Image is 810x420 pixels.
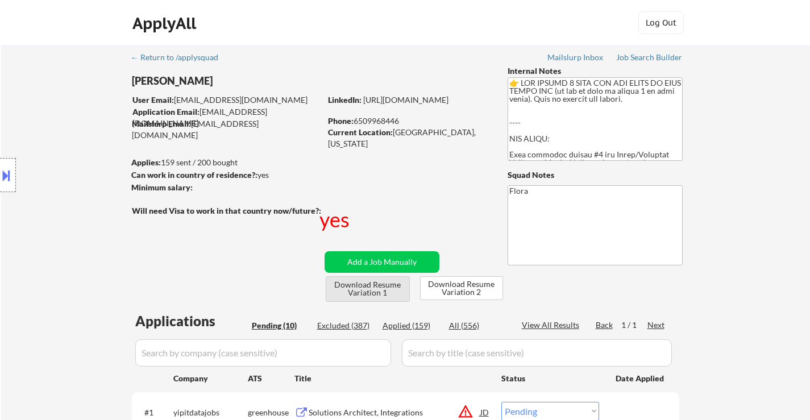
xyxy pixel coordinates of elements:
[248,407,294,418] div: greenhouse
[596,319,614,331] div: Back
[547,53,604,64] a: Mailslurp Inbox
[294,373,491,384] div: Title
[328,116,354,126] strong: Phone:
[449,320,506,331] div: All (556)
[328,127,489,149] div: [GEOGRAPHIC_DATA], [US_STATE]
[621,319,647,331] div: 1 / 1
[132,74,365,88] div: [PERSON_NAME]
[522,319,583,331] div: View All Results
[309,407,480,418] div: Solutions Architect, Integrations
[458,404,473,419] button: warning_amber
[248,373,294,384] div: ATS
[616,373,666,384] div: Date Applied
[325,251,439,273] button: Add a Job Manually
[131,53,229,61] div: ← Return to /applysquad
[173,407,248,418] div: yipitdatajobs
[252,320,309,331] div: Pending (10)
[383,320,439,331] div: Applied (159)
[508,65,683,77] div: Internal Notes
[616,53,683,61] div: Job Search Builder
[131,53,229,64] a: ← Return to /applysquad
[131,157,321,168] div: 159 sent / 200 bought
[132,94,321,106] div: [EMAIL_ADDRESS][DOMAIN_NAME]
[132,106,321,128] div: [EMAIL_ADDRESS][DOMAIN_NAME]
[132,206,321,215] strong: Will need Visa to work in that country now/future?:
[501,368,599,388] div: Status
[420,276,503,300] button: Download Resume Variation 2
[135,314,248,328] div: Applications
[319,205,352,234] div: yes
[132,118,321,140] div: [EMAIL_ADDRESS][DOMAIN_NAME]
[317,320,374,331] div: Excluded (387)
[144,407,164,418] div: #1
[547,53,604,61] div: Mailslurp Inbox
[132,14,200,33] div: ApplyAll
[135,339,391,367] input: Search by company (case sensitive)
[328,115,489,127] div: 6509968446
[647,319,666,331] div: Next
[328,95,362,105] strong: LinkedIn:
[508,169,683,181] div: Squad Notes
[363,95,448,105] a: [URL][DOMAIN_NAME]
[326,276,410,302] button: Download Resume Variation 1
[616,53,683,64] a: Job Search Builder
[402,339,672,367] input: Search by title (case sensitive)
[173,373,248,384] div: Company
[131,169,317,181] div: yes
[638,11,684,34] button: Log Out
[328,127,393,137] strong: Current Location:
